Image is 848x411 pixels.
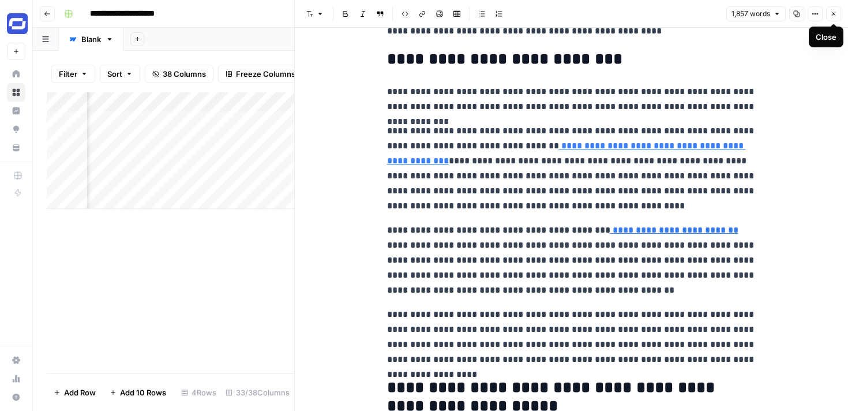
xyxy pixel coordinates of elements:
[7,369,25,388] a: Usage
[7,65,25,83] a: Home
[726,6,786,21] button: 1,857 words
[7,351,25,369] a: Settings
[731,9,770,19] span: 1,857 words
[7,13,28,34] img: Synthesia Logo
[816,31,836,43] div: Close
[7,139,25,157] a: Your Data
[218,65,303,83] button: Freeze Columns
[103,383,173,402] button: Add 10 Rows
[7,83,25,102] a: Browse
[64,387,96,398] span: Add Row
[47,383,103,402] button: Add Row
[145,65,213,83] button: 38 Columns
[107,68,122,80] span: Sort
[221,383,294,402] div: 33/38 Columns
[177,383,221,402] div: 4 Rows
[236,68,295,80] span: Freeze Columns
[7,102,25,120] a: Insights
[51,65,95,83] button: Filter
[7,388,25,406] button: Help + Support
[163,68,206,80] span: 38 Columns
[59,28,123,51] a: Blank
[7,120,25,139] a: Opportunities
[81,33,101,45] div: Blank
[100,65,140,83] button: Sort
[7,9,25,38] button: Workspace: Synthesia
[59,68,77,80] span: Filter
[120,387,166,398] span: Add 10 Rows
